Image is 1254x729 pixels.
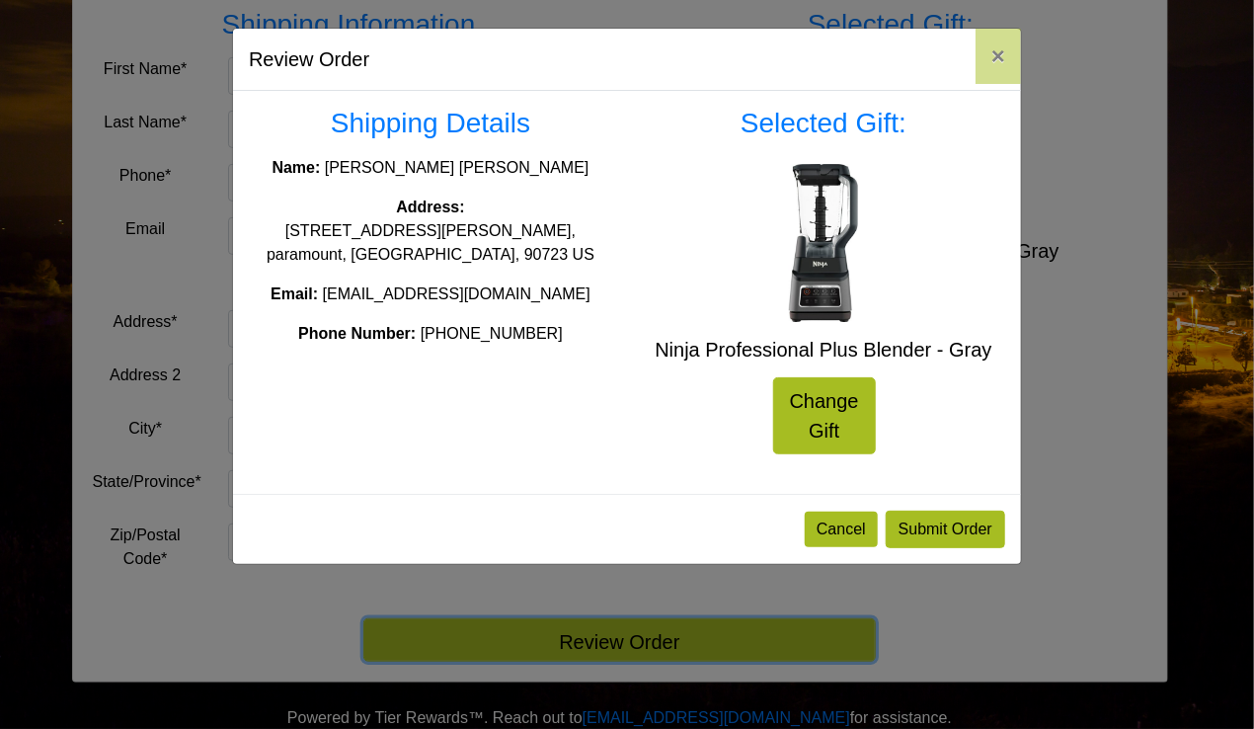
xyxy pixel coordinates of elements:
[249,107,612,140] h3: Shipping Details
[325,159,589,176] span: [PERSON_NAME] [PERSON_NAME]
[273,159,321,176] strong: Name:
[976,29,1021,84] button: Close
[421,325,563,342] span: [PHONE_NUMBER]
[642,338,1005,362] h5: Ninja Professional Plus Blender - Gray
[271,285,318,302] strong: Email:
[642,107,1005,140] h3: Selected Gift:
[323,285,590,302] span: [EMAIL_ADDRESS][DOMAIN_NAME]
[745,164,902,322] img: Ninja Professional Plus Blender - Gray
[249,44,369,74] h5: Review Order
[991,42,1005,69] span: ×
[886,511,1005,548] button: Submit Order
[396,199,464,215] strong: Address:
[298,325,416,342] strong: Phone Number:
[267,222,594,263] span: [STREET_ADDRESS][PERSON_NAME], paramount, [GEOGRAPHIC_DATA], 90723 US
[773,377,876,454] a: Change Gift
[805,512,878,547] button: Cancel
